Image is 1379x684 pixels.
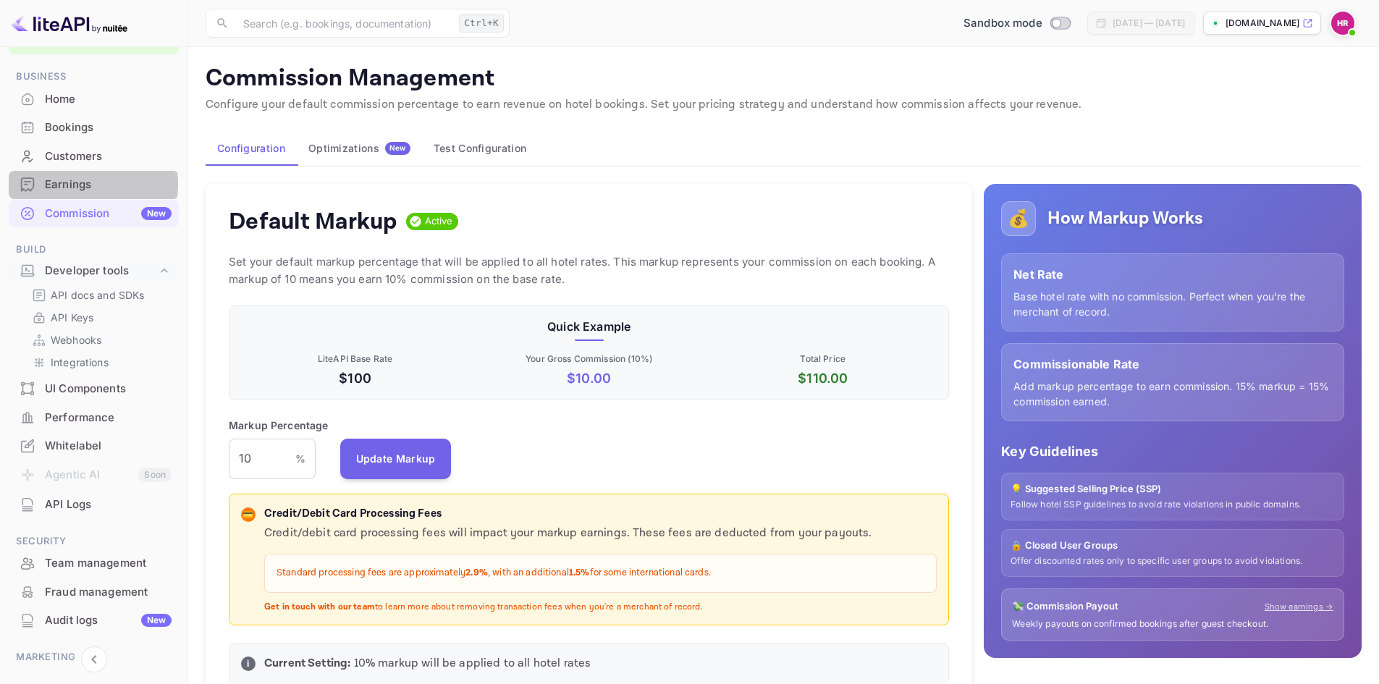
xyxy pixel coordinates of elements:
div: API docs and SDKs [26,284,173,305]
div: New [141,614,172,627]
div: Earnings [9,171,179,199]
p: LiteAPI Base Rate [241,352,469,366]
span: Security [9,533,179,549]
div: Whitelabel [9,432,179,460]
input: Search (e.g. bookings, documentation) [235,9,453,38]
p: $100 [241,368,469,388]
p: Net Rate [1013,266,1332,283]
p: 💳 [243,508,253,521]
a: Team management [9,549,179,576]
p: Key Guidelines [1001,442,1344,461]
button: Update Markup [340,439,452,479]
p: Add markup percentage to earn commission. 15% markup = 15% commission earned. [1013,379,1332,409]
div: Fraud management [45,584,172,601]
div: Performance [45,410,172,426]
p: Set your default markup percentage that will be applied to all hotel rates. This markup represent... [229,253,949,288]
p: Follow hotel SSP guidelines to avoid rate violations in public domains. [1011,499,1335,511]
p: Integrations [51,355,109,370]
h4: Default Markup [229,207,397,236]
a: API Logs [9,491,179,518]
button: Collapse navigation [81,646,107,672]
img: LiteAPI logo [12,12,127,35]
button: Test Configuration [422,131,538,166]
strong: Get in touch with our team [264,601,375,612]
div: Fraud management [9,578,179,607]
a: Show earnings → [1265,601,1333,613]
div: Integrations [26,352,173,373]
p: Quick Example [241,318,937,335]
div: Team management [9,549,179,578]
p: 💰 [1008,206,1029,232]
p: $ 110.00 [709,368,937,388]
div: Bookings [45,119,172,136]
div: Switch to Production mode [958,15,1076,32]
p: Markup Percentage [229,418,329,433]
div: Bookings [9,114,179,142]
a: Home [9,85,179,112]
a: Integrations [32,355,167,370]
span: Business [9,69,179,85]
p: 🔒 Closed User Groups [1011,539,1335,553]
p: i [247,657,249,670]
div: Customers [9,143,179,171]
div: Commission [45,206,172,222]
p: Your Gross Commission ( 10 %) [475,352,703,366]
p: Commissionable Rate [1013,355,1332,373]
p: % [295,451,305,466]
div: Webhooks [26,329,173,350]
p: Weekly payouts on confirmed bookings after guest checkout. [1012,618,1333,630]
p: [DOMAIN_NAME] [1226,17,1299,30]
p: Credit/Debit Card Processing Fees [264,506,937,523]
a: Bookings [9,114,179,140]
a: Fraud management [9,578,179,605]
a: Performance [9,404,179,431]
span: Active [419,214,459,229]
img: Hugo Ruano [1331,12,1354,35]
div: Audit logs [45,612,172,629]
p: API docs and SDKs [51,287,145,303]
div: API Logs [9,491,179,519]
a: UI Components [9,375,179,402]
a: Whitelabel [9,432,179,459]
p: Commission Management [206,64,1362,93]
div: Earnings [45,177,172,193]
h5: How Markup Works [1047,207,1203,230]
div: [DATE] — [DATE] [1113,17,1185,30]
p: 10 % markup will be applied to all hotel rates [264,655,937,672]
div: UI Components [9,375,179,403]
a: Customers [9,143,179,169]
strong: Current Setting: [264,656,350,671]
p: Base hotel rate with no commission. Perfect when you're the merchant of record. [1013,289,1332,319]
span: Marketing [9,649,179,665]
div: API Logs [45,497,172,513]
p: to learn more about removing transaction fees when you're a merchant of record. [264,601,937,614]
a: CommissionNew [9,200,179,227]
div: Whitelabel [45,438,172,455]
p: Total Price [709,352,937,366]
button: Configuration [206,131,297,166]
span: Sandbox mode [963,15,1042,32]
p: Standard processing fees are approximately , with an additional for some international cards. [277,566,924,580]
input: 0 [229,439,295,479]
div: Home [9,85,179,114]
div: Home [45,91,172,108]
p: 💸 Commission Payout [1012,599,1118,614]
span: Build [9,242,179,258]
a: API Keys [32,310,167,325]
p: Offer discounted rates only to specific user groups to avoid violations. [1011,555,1335,567]
div: New [141,207,172,220]
strong: 2.9% [465,567,488,579]
div: CommissionNew [9,200,179,228]
div: Ctrl+K [459,14,504,33]
div: Developer tools [45,263,157,279]
a: API docs and SDKs [32,287,167,303]
strong: 1.5% [569,567,590,579]
p: $ 10.00 [475,368,703,388]
div: Developer tools [9,258,179,284]
p: 💡 Suggested Selling Price (SSP) [1011,482,1335,497]
div: Performance [9,404,179,432]
div: Optimizations [308,142,410,155]
p: API Keys [51,310,93,325]
a: Audit logsNew [9,607,179,633]
div: Customers [45,148,172,165]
